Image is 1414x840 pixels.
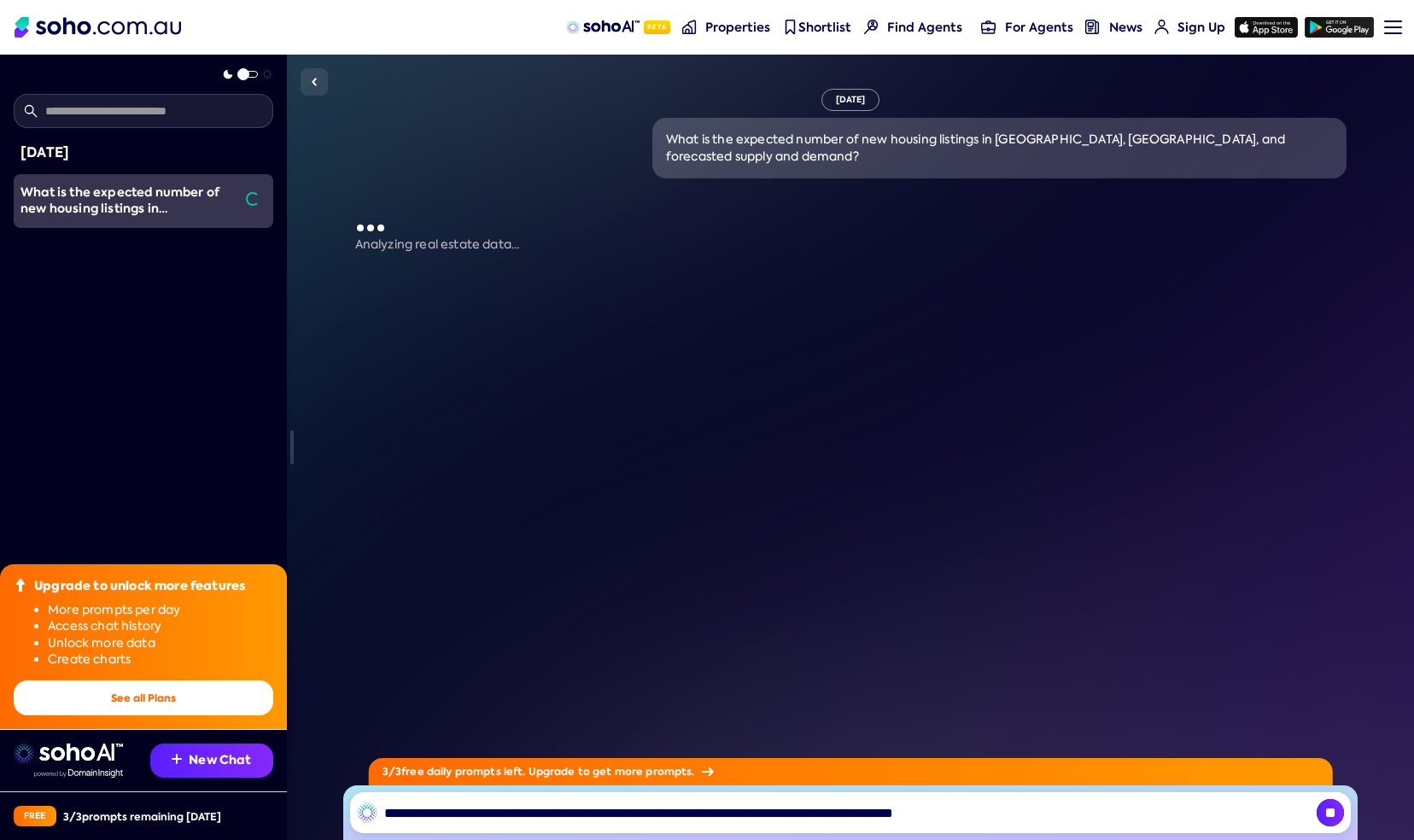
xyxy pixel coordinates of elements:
[34,578,245,595] div: Upgrade to unlock more features
[304,72,324,92] img: Sidebar toggle icon
[1317,799,1344,826] button: Cancel request
[1085,20,1100,34] img: news-nav icon
[798,19,851,36] span: Shortlist
[887,19,962,36] span: Find Agents
[644,20,670,34] span: Beta
[566,20,639,34] img: sohoAI logo
[34,769,123,778] img: Data provided by Domain Insight
[864,20,879,34] img: Find agents icon
[172,754,182,764] img: Recommendation icon
[682,20,697,34] img: properties-nav icon
[20,184,236,218] div: What is the expected number of new housing listings in perth, WA, and forecasted supply and demand?
[48,635,273,652] li: Unlock more data
[666,131,1333,165] div: What is the expected number of new housing listings in [GEOGRAPHIC_DATA], [GEOGRAPHIC_DATA], and ...
[48,602,273,619] li: More prompts per day
[705,19,770,36] span: Properties
[48,618,273,635] li: Access chat history
[1317,799,1344,826] img: Send icon
[1154,20,1169,34] img: for-agents-nav icon
[357,802,377,823] img: SohoAI logo black
[14,174,236,228] a: What is the expected number of new housing listings in [GEOGRAPHIC_DATA], [GEOGRAPHIC_DATA], and ...
[1235,17,1298,38] img: app-store icon
[15,17,181,38] img: Soho Logo
[981,20,996,34] img: for-agents-nav icon
[1005,19,1073,36] span: For Agents
[783,20,798,34] img: shortlist-nav icon
[821,89,880,111] div: [DATE]
[48,651,273,668] li: Create charts
[14,744,123,764] img: sohoai logo
[20,142,266,164] div: [DATE]
[369,758,1333,785] div: 3 / 3 free daily prompts left. Upgrade to get more prompts.
[63,809,221,824] div: 3 / 3 prompts remaining [DATE]
[1109,19,1142,36] span: News
[702,767,714,776] img: Arrow icon
[1305,17,1374,38] img: google-play icon
[150,744,273,778] button: New Chat
[14,578,27,592] img: Upgrade icon
[355,236,1347,254] p: Analyzing real estate data...
[1177,19,1225,36] span: Sign Up
[14,806,56,826] div: Free
[14,680,273,715] button: See all Plans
